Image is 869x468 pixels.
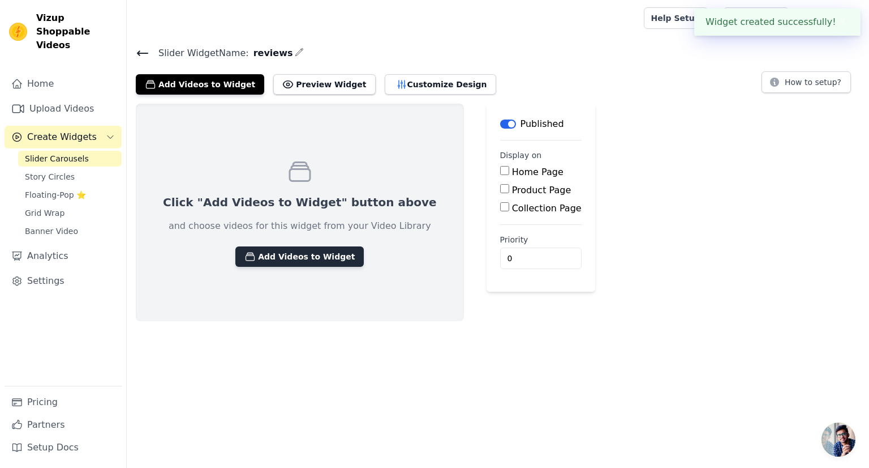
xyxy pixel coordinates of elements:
div: Widget created successfully! [694,8,861,36]
button: Add Videos to Widget [235,246,364,267]
button: How to setup? [762,71,851,93]
a: How to setup? [762,79,851,90]
span: reviews [249,46,293,60]
a: Upload Videos [5,97,122,120]
span: Grid Wrap [25,207,64,219]
span: Create Widgets [27,130,97,144]
a: Story Circles [18,169,122,185]
span: Banner Video [25,226,78,237]
span: Slider Carousels [25,153,89,164]
span: Vizup Shoppable Videos [36,11,117,52]
legend: Display on [500,150,542,161]
a: Slider Carousels [18,151,122,167]
div: Edit Name [295,45,304,61]
a: Book Demo [724,7,789,29]
a: Settings [5,270,122,292]
button: M My Store [798,8,860,28]
button: Preview Widget [273,74,375,95]
button: Close [836,15,849,29]
span: Story Circles [25,171,75,182]
a: Pricing [5,391,122,414]
p: My Store [816,8,860,28]
label: Collection Page [512,203,582,214]
img: Vizup [9,23,27,41]
span: Floating-Pop ⭐ [25,189,86,201]
a: Partners [5,414,122,436]
a: Analytics [5,245,122,267]
p: and choose videos for this widget from your Video Library [169,219,431,233]
a: Setup Docs [5,436,122,459]
p: Published [520,117,564,131]
div: Open chat [821,423,855,457]
a: Help Setup [644,7,708,29]
button: Add Videos to Widget [136,74,264,95]
button: Customize Design [385,74,496,95]
label: Home Page [512,167,563,177]
p: Click "Add Videos to Widget" button above [163,194,437,210]
label: Product Page [512,185,571,195]
button: Create Widgets [5,126,122,148]
a: Banner Video [18,223,122,239]
a: Home [5,73,122,95]
span: Slider Widget Name: [149,46,249,60]
a: Grid Wrap [18,205,122,221]
a: Floating-Pop ⭐ [18,187,122,203]
label: Priority [500,234,582,245]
